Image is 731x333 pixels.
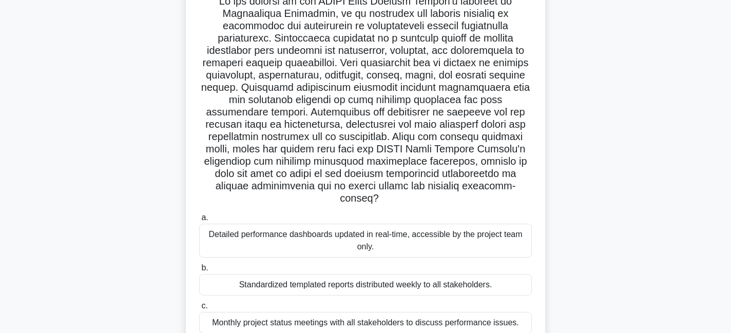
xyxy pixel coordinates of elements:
[199,274,532,296] div: Standardized templated reports distributed weekly to all stakeholders.
[201,263,208,272] span: b.
[199,224,532,258] div: Detailed performance dashboards updated in real-time, accessible by the project team only.
[201,213,208,222] span: a.
[201,301,207,310] span: c.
